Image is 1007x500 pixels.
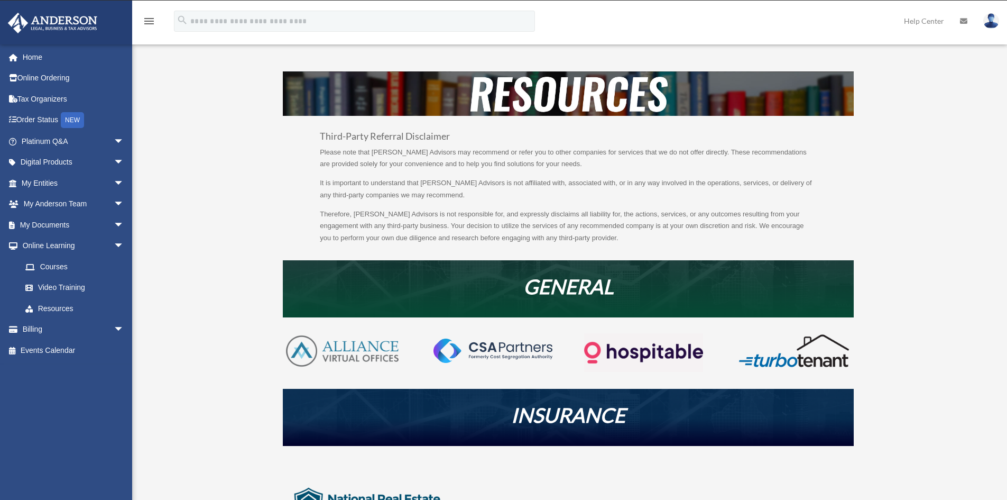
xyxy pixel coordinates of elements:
img: resources-header [283,71,854,116]
a: Courses [15,256,140,277]
p: It is important to understand that [PERSON_NAME] Advisors is not affiliated with, associated with... [320,177,817,208]
span: arrow_drop_down [114,152,135,174]
a: Online Ordering [7,68,140,89]
a: Online Learningarrow_drop_down [7,235,140,257]
img: turbotenant [734,333,853,368]
img: CSA-partners-Formerly-Cost-Segregation-Authority [433,339,552,363]
h3: Third-Party Referral Disclaimer [320,132,817,147]
a: Video Training [15,277,140,298]
p: Please note that [PERSON_NAME] Advisors may recommend or refer you to other companies for service... [320,147,817,178]
span: arrow_drop_down [114,235,135,257]
a: My Entitiesarrow_drop_down [7,172,140,194]
a: My Documentsarrow_drop_down [7,214,140,235]
a: Platinum Q&Aarrow_drop_down [7,131,140,152]
img: User Pic [983,13,999,29]
i: menu [143,15,155,28]
a: Events Calendar [7,340,140,361]
img: Anderson Advisors Platinum Portal [5,13,100,33]
a: Billingarrow_drop_down [7,319,140,340]
span: arrow_drop_down [114,214,135,236]
em: INSURANCE [511,403,625,427]
a: Digital Productsarrow_drop_down [7,152,140,173]
span: arrow_drop_down [114,194,135,215]
a: Home [7,47,140,68]
a: Resources [15,298,135,319]
img: AVO-logo-1-color [283,333,402,369]
a: menu [143,19,155,28]
a: Order StatusNEW [7,110,140,131]
em: GENERAL [523,274,614,298]
span: arrow_drop_down [114,172,135,194]
img: Logo-transparent-dark [584,333,703,372]
span: arrow_drop_down [114,131,135,152]
p: Therefore, [PERSON_NAME] Advisors is not responsible for, and expressly disclaims all liability f... [320,208,817,244]
a: Tax Organizers [7,88,140,110]
span: arrow_drop_down [114,319,135,341]
div: NEW [61,112,84,128]
i: search [177,14,188,26]
a: My Anderson Teamarrow_drop_down [7,194,140,215]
